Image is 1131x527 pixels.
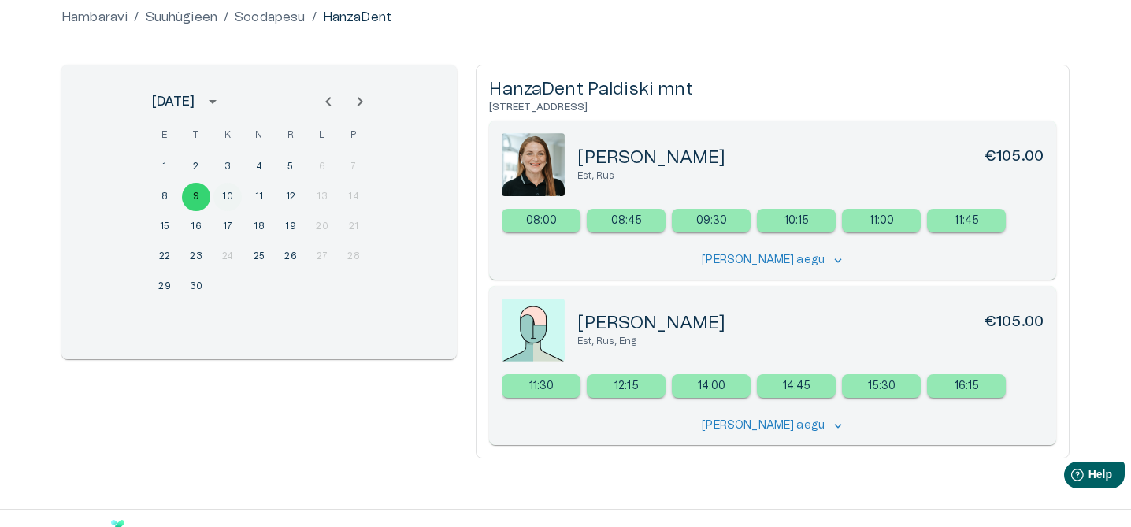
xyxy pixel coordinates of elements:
a: Suuhügieen [146,8,218,27]
div: [DATE] [152,92,195,111]
p: / [224,8,228,27]
h5: HanzaDent Paldiski mnt [489,78,1056,101]
button: 8 [150,183,179,211]
span: neljapäev [245,120,273,151]
p: 10:15 [784,213,810,229]
button: 19 [276,213,305,241]
div: 10:15 [757,209,836,232]
div: 16:15 [927,374,1006,398]
button: 12 [276,183,305,211]
a: Select new timeslot for rescheduling [587,374,666,398]
a: Select new timeslot for rescheduling [757,374,836,398]
p: 11:00 [870,213,895,229]
p: 09:30 [696,213,728,229]
img: doctorPlaceholder-zWS651l2.jpeg [502,299,565,362]
div: 14:00 [672,374,751,398]
div: 08:00 [502,209,580,232]
p: 11:30 [529,378,554,395]
a: Select new timeslot for rescheduling [587,209,666,232]
div: 08:45 [587,209,666,232]
button: 10 [213,183,242,211]
p: 14:00 [698,378,726,395]
h6: €105.00 [985,312,1044,335]
h5: [PERSON_NAME] [577,147,725,169]
button: 1 [150,153,179,181]
button: 16 [182,213,210,241]
div: 09:30 [672,209,751,232]
p: 15:30 [868,378,896,395]
h6: [STREET_ADDRESS] [489,101,1056,114]
a: Select new timeslot for rescheduling [502,374,580,398]
iframe: Help widget launcher [1008,455,1131,499]
p: [PERSON_NAME] aegu [702,418,825,434]
p: 14:45 [783,378,811,395]
p: / [134,8,139,27]
button: calendar view is open, switch to year view [199,88,226,115]
a: Select new timeslot for rescheduling [842,374,921,398]
button: 30 [182,273,210,301]
button: 4 [245,153,273,181]
span: esmaspäev [150,120,179,151]
p: Est, Rus [577,169,1044,183]
p: 08:45 [611,213,643,229]
span: teisipäev [182,120,210,151]
p: 11:45 [955,213,980,229]
a: Select new timeslot for rescheduling [842,209,921,232]
button: 22 [150,243,179,271]
div: 11:30 [502,374,580,398]
button: 11 [245,183,273,211]
button: [PERSON_NAME] aegukeyboard_arrow_down [698,414,847,437]
a: Select new timeslot for rescheduling [672,374,751,398]
span: pühapäev [339,120,368,151]
button: Next month [344,86,376,117]
button: [PERSON_NAME] aegukeyboard_arrow_down [698,249,847,272]
div: 12:15 [587,374,666,398]
h5: [PERSON_NAME] [577,312,725,335]
button: Previous month [313,86,344,117]
p: [PERSON_NAME] aegu [702,252,825,269]
span: kolmapäev [213,120,242,151]
span: keyboard_arrow_down [831,419,845,433]
button: 29 [150,273,179,301]
button: 2 [182,153,210,181]
p: HanzaDent [323,8,391,27]
a: Hambaravi [61,8,128,27]
button: 9 [182,183,210,211]
a: Select new timeslot for rescheduling [502,209,580,232]
div: 11:45 [927,209,1006,232]
div: 14:45 [757,374,836,398]
p: Est, Rus, Eng [577,335,1044,348]
h6: €105.00 [985,147,1044,169]
p: 12:15 [614,378,639,395]
span: keyboard_arrow_down [831,254,845,268]
p: 08:00 [526,213,558,229]
button: 3 [213,153,242,181]
button: 18 [245,213,273,241]
span: laupäev [308,120,336,151]
p: 16:15 [955,378,980,395]
div: 15:30 [842,374,921,398]
img: 80.png [502,133,565,196]
p: / [312,8,317,27]
button: 17 [213,213,242,241]
span: reede [276,120,305,151]
div: 11:00 [842,209,921,232]
a: Select new timeslot for rescheduling [672,209,751,232]
button: 23 [182,243,210,271]
button: 25 [245,243,273,271]
button: 15 [150,213,179,241]
button: 26 [276,243,305,271]
button: 5 [276,153,305,181]
a: Select new timeslot for rescheduling [927,209,1006,232]
a: Soodapesu [235,8,305,27]
a: Select new timeslot for rescheduling [757,209,836,232]
a: Select new timeslot for rescheduling [927,374,1006,398]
